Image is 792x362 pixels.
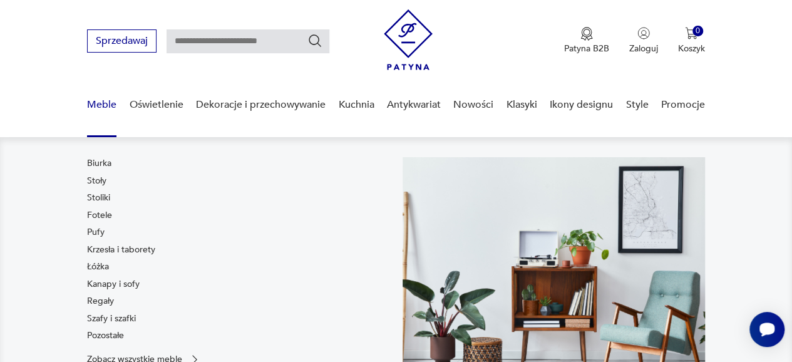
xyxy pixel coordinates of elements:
a: Antykwariat [387,81,441,129]
a: Stoliki [87,192,110,204]
a: Ikony designu [550,81,613,129]
a: Sprzedawaj [87,38,157,46]
a: Dekoracje i przechowywanie [196,81,326,129]
button: Szukaj [307,33,322,48]
img: Ikona medalu [580,27,593,41]
a: Oświetlenie [130,81,183,129]
a: Promocje [661,81,705,129]
a: Regały [87,295,114,308]
button: 0Koszyk [678,27,705,54]
a: Szafy i szafki [87,313,136,325]
a: Pozostałe [87,329,124,342]
a: Klasyki [507,81,537,129]
a: Stoły [87,175,106,187]
img: Ikona koszyka [685,27,697,39]
p: Koszyk [678,43,705,54]
a: Biurka [87,157,111,170]
p: Patyna B2B [564,43,609,54]
div: 0 [692,26,703,36]
a: Ikona medaluPatyna B2B [564,27,609,54]
a: Fotele [87,209,112,222]
a: Nowości [453,81,493,129]
button: Zaloguj [629,27,658,54]
a: Style [625,81,648,129]
button: Sprzedawaj [87,29,157,53]
img: Patyna - sklep z meblami i dekoracjami vintage [384,9,433,70]
a: Kanapy i sofy [87,278,140,291]
img: Ikonka użytkownika [637,27,650,39]
a: Krzesła i taborety [87,244,155,256]
button: Patyna B2B [564,27,609,54]
a: Meble [87,81,116,129]
iframe: Smartsupp widget button [749,312,784,347]
p: Zaloguj [629,43,658,54]
a: Kuchnia [338,81,374,129]
a: Łóżka [87,261,109,273]
a: Pufy [87,226,105,239]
